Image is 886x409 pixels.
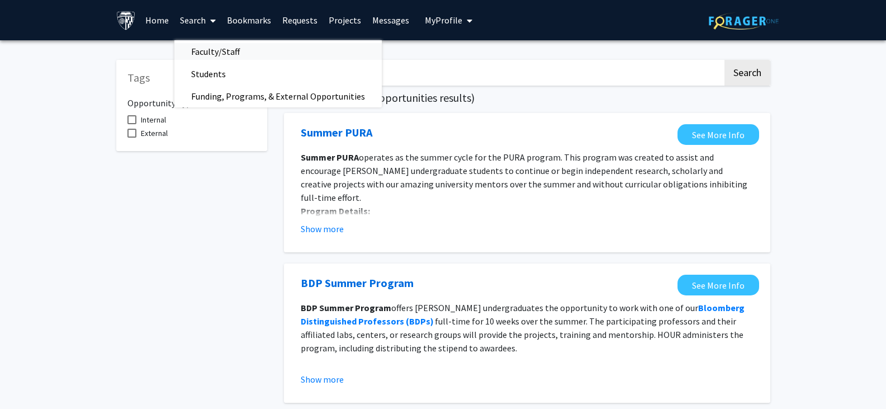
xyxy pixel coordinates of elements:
a: Opens in a new tab [677,275,759,295]
a: Opens in a new tab [301,275,414,292]
span: Students [174,63,243,85]
a: Messages [367,1,415,40]
h6: Opportunity Type [127,89,256,109]
a: Search [174,1,221,40]
a: Home [140,1,174,40]
span: Faculty/Staff [174,40,257,63]
iframe: Chat [8,359,48,401]
a: Requests [277,1,323,40]
a: Students [174,65,382,82]
a: Opens in a new tab [677,124,759,145]
img: Johns Hopkins University Logo [116,11,136,30]
a: Faculty/Staff [174,43,382,60]
span: External [141,126,168,140]
strong: Summer PURA [301,152,359,163]
img: ForagerOne Logo [709,12,779,30]
input: Search Keywords [284,60,723,86]
h5: Tags [127,71,256,84]
h5: Page of ( total opportunities results) [284,91,770,105]
a: Bookmarks [221,1,277,40]
strong: Program Details: [301,205,370,217]
p: offers [PERSON_NAME] undergraduates the opportunity to work with one of our full-time for 10 week... [301,301,754,355]
strong: BDP Summer Program [301,302,391,313]
span: Internal [141,113,166,126]
button: Search [724,60,770,86]
a: Funding, Programs, & External Opportunities [174,88,382,105]
span: My Profile [425,15,462,26]
span: operates as the summer cycle for the PURA program. This program was created to assist and encoura... [301,152,747,203]
span: Funding, Programs, & External Opportunities [174,85,382,107]
button: Show more [301,373,344,386]
a: Opens in a new tab [301,124,372,141]
a: Projects [323,1,367,40]
button: Show more [301,222,344,236]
